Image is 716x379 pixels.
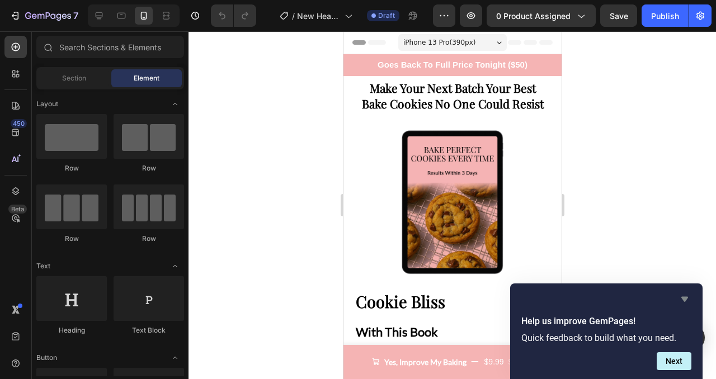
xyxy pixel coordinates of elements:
[36,234,107,244] div: Row
[343,31,562,379] iframe: Design area
[36,261,50,271] span: Text
[610,11,628,21] span: Save
[4,4,83,27] button: 7
[292,10,295,22] span: /
[41,324,123,338] div: Yes, Improve My Baking
[36,325,107,335] div: Heading
[114,234,184,244] div: Row
[12,290,206,312] p: With This Book
[73,9,78,22] p: 7
[166,257,184,275] span: Toggle open
[18,64,200,80] strong: Bake Cookies No One Could Resist
[114,163,184,173] div: Row
[642,4,689,27] button: Publish
[36,163,107,173] div: Row
[166,349,184,367] span: Toggle open
[521,333,691,343] p: Quick feedback to build what you need.
[62,73,86,83] span: Section
[521,292,691,370] div: Help us improve GemPages!
[166,95,184,113] span: Toggle open
[11,119,27,128] div: 450
[8,205,27,214] div: Beta
[487,4,596,27] button: 0 product assigned
[114,325,184,335] div: Text Block
[164,323,190,339] div: $49.99
[26,49,192,64] strong: Make Your Next Batch Your Best
[11,49,207,82] div: Rich Text Editor. Editing area: main
[651,10,679,22] div: Publish
[678,292,691,306] button: Hide survey
[378,11,395,21] span: Draft
[496,10,571,22] span: 0 product assigned
[211,4,256,27] div: Undo/Redo
[600,4,637,27] button: Save
[11,259,207,282] h1: Cookie Bliss
[657,352,691,370] button: Next question
[521,315,691,328] h2: Help us improve GemPages!
[297,10,340,22] span: New Headline V3.A
[36,353,57,363] span: Button
[36,99,58,109] span: Layout
[134,73,159,83] span: Element
[36,36,184,58] input: Search Sections & Elements
[140,323,162,339] div: $9.99
[1,27,217,40] p: Goes Back To Full Price Tonight ($50)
